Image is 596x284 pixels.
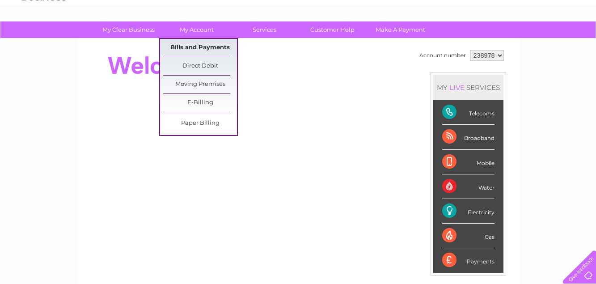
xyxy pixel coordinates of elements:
[163,39,237,57] a: Bills and Payments
[537,38,558,45] a: Contact
[433,75,503,100] div: MY SERVICES
[442,224,495,248] div: Gas
[442,199,495,224] div: Electricity
[442,100,495,125] div: Telecoms
[163,57,237,75] a: Direct Debit
[160,21,233,38] a: My Account
[518,38,531,45] a: Blog
[87,5,510,43] div: Clear Business is a trading name of Verastar Limited (registered in [GEOGRAPHIC_DATA] No. 3667643...
[364,21,437,38] a: Make A Payment
[427,4,489,16] a: 0333 014 3131
[163,76,237,93] a: Moving Premises
[442,150,495,174] div: Mobile
[486,38,513,45] a: Telecoms
[442,174,495,199] div: Water
[21,23,67,51] img: logo.png
[163,94,237,112] a: E-Billing
[439,38,456,45] a: Water
[442,248,495,272] div: Payments
[92,21,165,38] a: My Clear Business
[461,38,481,45] a: Energy
[566,38,588,45] a: Log out
[228,21,301,38] a: Services
[163,114,237,132] a: Paper Billing
[448,83,466,92] div: LIVE
[442,125,495,149] div: Broadband
[296,21,369,38] a: Customer Help
[417,48,468,63] td: Account number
